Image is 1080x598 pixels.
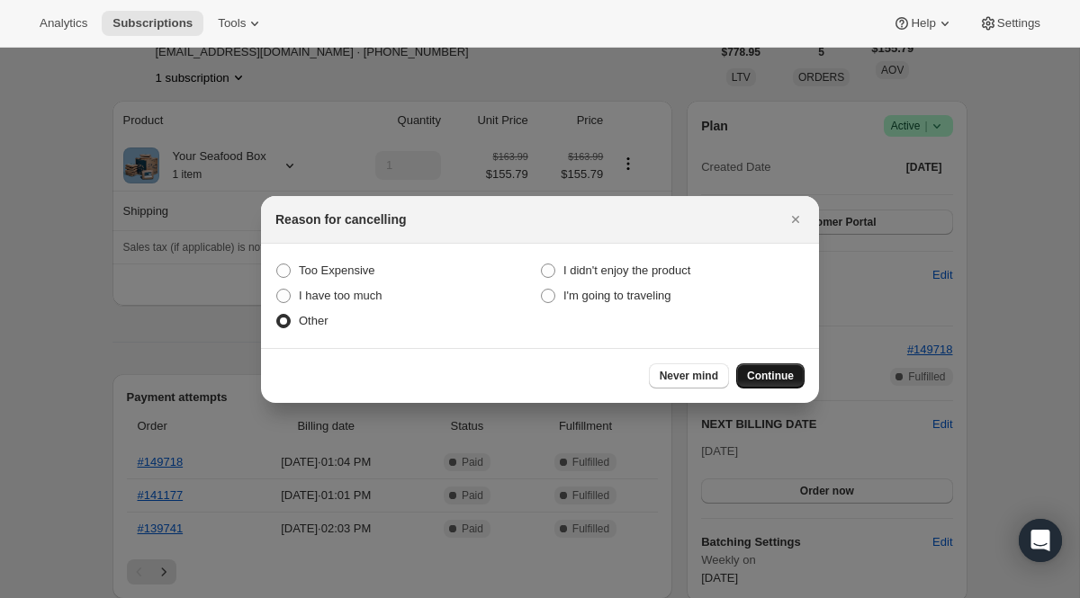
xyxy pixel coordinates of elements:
[102,11,203,36] button: Subscriptions
[40,16,87,31] span: Analytics
[299,289,382,302] span: I have too much
[275,210,406,228] h2: Reason for cancelling
[911,16,935,31] span: Help
[218,16,246,31] span: Tools
[660,369,718,383] span: Never mind
[649,363,729,388] button: Never mind
[563,263,690,277] span: I didn't enjoy the product
[783,207,808,232] button: Close
[882,11,964,36] button: Help
[997,16,1040,31] span: Settings
[563,289,671,302] span: I'm going to traveling
[112,16,193,31] span: Subscriptions
[736,363,805,388] button: Continue
[29,11,98,36] button: Analytics
[299,263,375,277] span: Too Expensive
[1019,519,1062,562] div: Open Intercom Messenger
[299,314,328,327] span: Other
[747,369,794,383] span: Continue
[207,11,274,36] button: Tools
[968,11,1051,36] button: Settings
